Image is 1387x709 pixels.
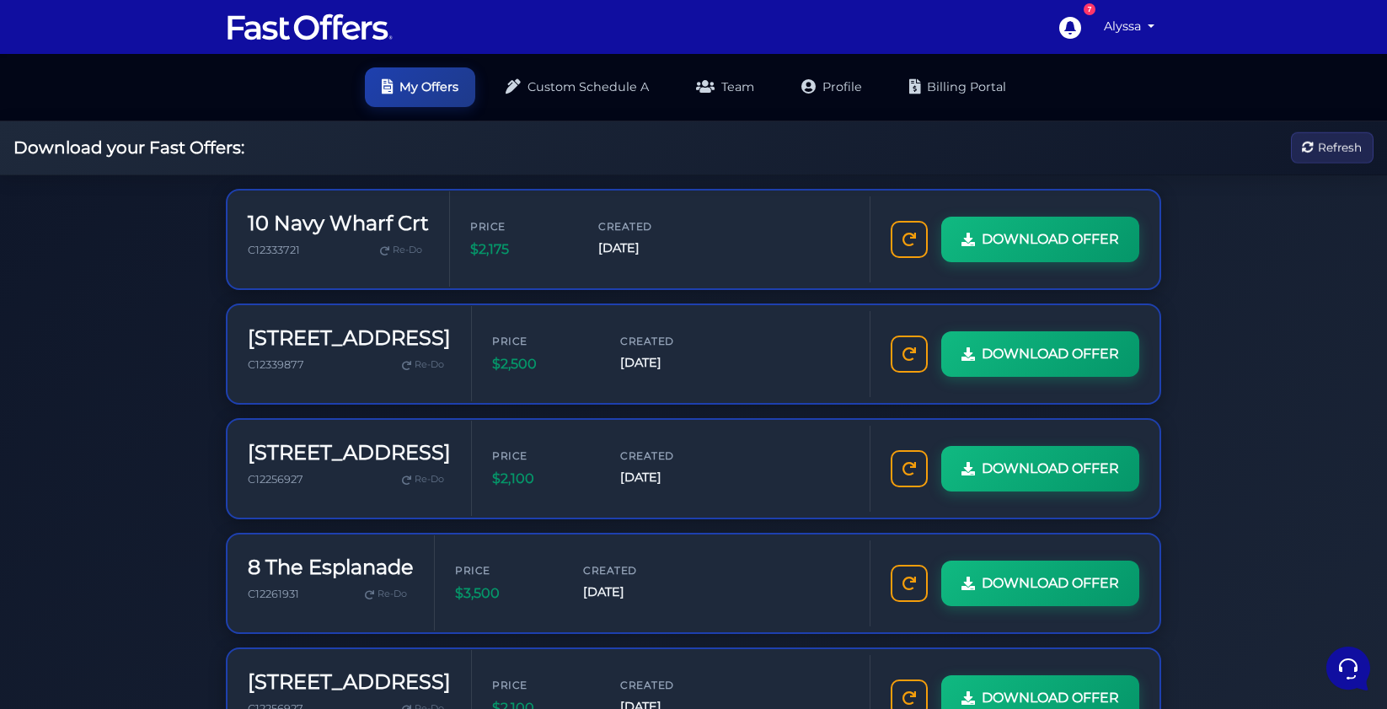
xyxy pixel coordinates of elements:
[415,472,444,487] span: Re-Do
[941,446,1139,491] a: DOWNLOAD OFFER
[492,333,593,349] span: Price
[13,541,117,580] button: Home
[248,358,304,371] span: C12339877
[492,353,593,375] span: $2,500
[13,13,283,67] h2: Hello [PERSON_NAME] 👋
[248,326,451,351] h3: [STREET_ADDRESS]
[393,243,422,258] span: Re-Do
[145,565,193,580] p: Messages
[620,333,721,349] span: Created
[117,541,221,580] button: Messages
[220,541,324,580] button: Help
[620,677,721,693] span: Created
[378,587,407,602] span: Re-Do
[598,218,699,234] span: Created
[620,468,721,487] span: [DATE]
[248,670,451,695] h3: [STREET_ADDRESS]
[248,244,300,256] span: C12333721
[679,67,771,107] a: Team
[27,94,137,108] span: Your Conversations
[27,121,61,155] img: dark
[121,179,236,192] span: Start a Conversation
[210,236,310,250] a: Open Help Center
[941,561,1139,606] a: DOWNLOAD OFFER
[982,572,1119,594] span: DOWNLOAD OFFER
[982,228,1119,250] span: DOWNLOAD OFFER
[598,239,699,258] span: [DATE]
[982,458,1119,480] span: DOWNLOAD OFFER
[941,217,1139,262] a: DOWNLOAD OFFER
[1050,8,1089,46] a: 7
[248,441,451,465] h3: [STREET_ADDRESS]
[395,469,451,491] a: Re-Do
[492,448,593,464] span: Price
[248,588,299,600] span: C12261931
[982,343,1119,365] span: DOWNLOAD OFFER
[492,468,593,490] span: $2,100
[27,169,310,202] button: Start a Conversation
[982,687,1119,709] span: DOWNLOAD OFFER
[248,556,414,580] h3: 8 The Esplanade
[358,583,414,605] a: Re-Do
[395,354,451,376] a: Re-Do
[489,67,666,107] a: Custom Schedule A
[583,562,684,578] span: Created
[1323,643,1374,694] iframe: Customerly Messenger Launcher
[13,137,244,158] h2: Download your Fast Offers:
[583,583,684,602] span: [DATE]
[455,583,556,604] span: $3,500
[415,357,444,373] span: Re-Do
[1084,3,1095,15] div: 7
[248,473,303,486] span: C12256927
[620,448,721,464] span: Created
[620,353,721,373] span: [DATE]
[1097,10,1161,43] a: Alyssa
[373,239,429,261] a: Re-Do
[248,212,429,236] h3: 10 Navy Wharf Crt
[51,565,79,580] p: Home
[892,67,1023,107] a: Billing Portal
[470,218,571,234] span: Price
[1318,138,1362,157] span: Refresh
[272,94,310,108] a: See all
[54,121,88,155] img: dark
[492,677,593,693] span: Price
[1291,132,1374,164] button: Refresh
[455,562,556,578] span: Price
[261,565,283,580] p: Help
[470,239,571,261] span: $2,175
[38,272,276,289] input: Search for an Article...
[941,331,1139,377] a: DOWNLOAD OFFER
[27,236,115,250] span: Find an Answer
[365,67,475,107] a: My Offers
[785,67,879,107] a: Profile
